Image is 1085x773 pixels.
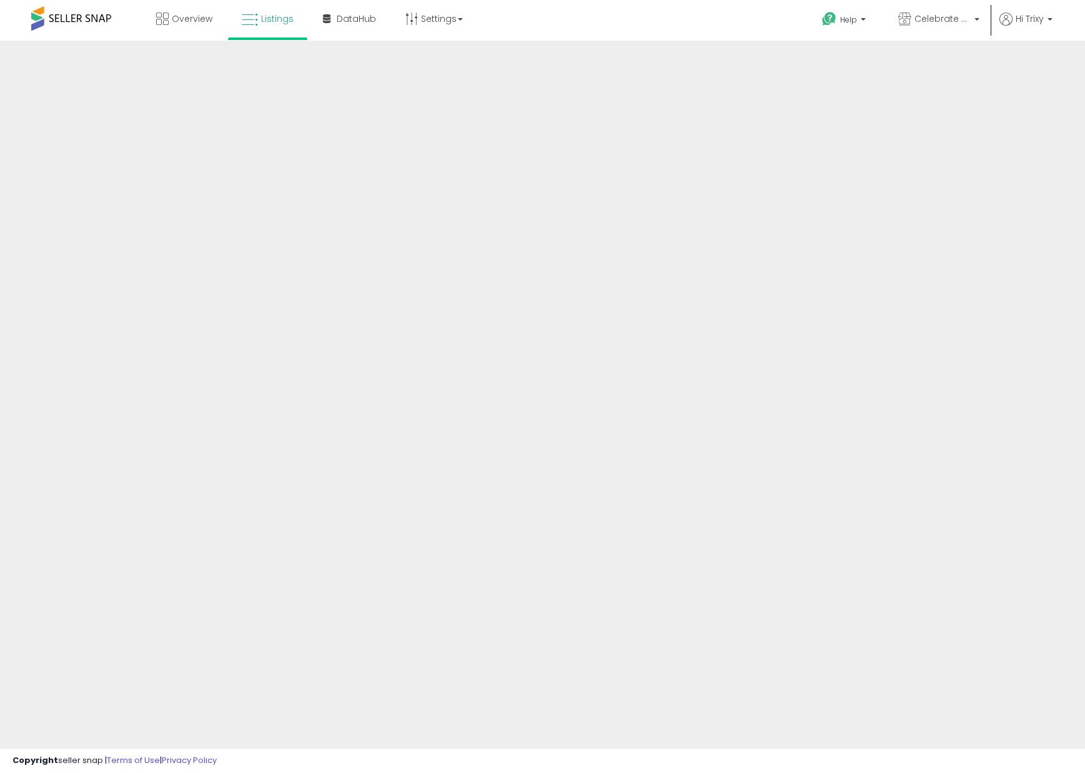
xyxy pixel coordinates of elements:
[261,12,294,25] span: Listings
[337,12,376,25] span: DataHub
[172,12,212,25] span: Overview
[821,11,837,27] i: Get Help
[999,12,1053,41] a: Hi Trixy
[1016,12,1044,25] span: Hi Trixy
[812,2,878,41] a: Help
[914,12,971,25] span: Celebrate Alive
[840,14,857,25] span: Help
